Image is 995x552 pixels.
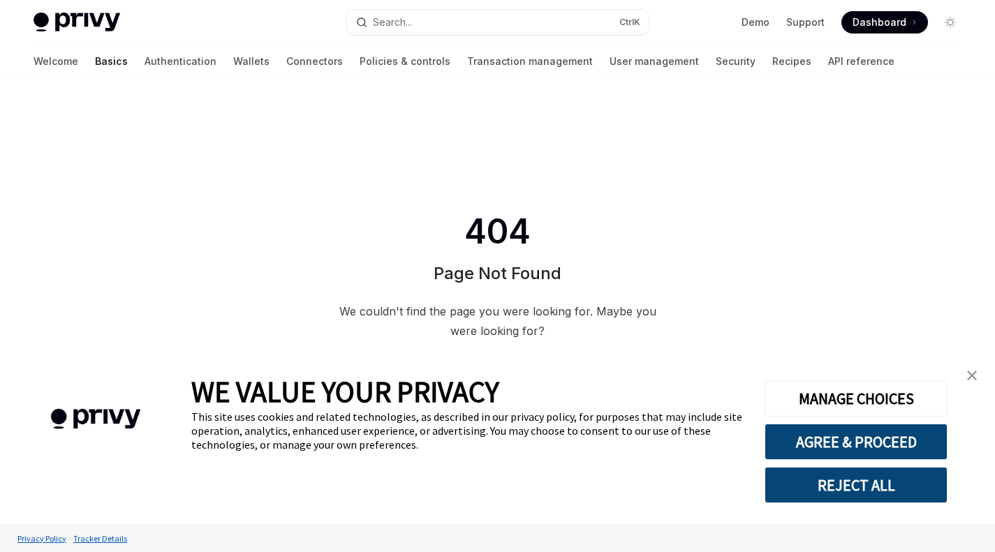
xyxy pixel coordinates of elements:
[786,15,825,29] a: Support
[765,424,948,460] button: AGREE & PROCEED
[145,45,216,78] a: Authentication
[716,45,756,78] a: Security
[21,389,170,449] img: company logo
[34,45,78,78] a: Welcome
[191,410,744,452] div: This site uses cookies and related technologies, as described in our privacy policy, for purposes...
[434,262,561,285] h1: Page Not Found
[286,45,343,78] a: Connectors
[853,15,906,29] span: Dashboard
[360,45,450,78] a: Policies & controls
[373,14,412,31] div: Search...
[742,15,769,29] a: Demo
[828,45,894,78] a: API reference
[967,371,977,380] img: close banner
[34,13,120,32] img: light logo
[191,373,499,410] span: WE VALUE YOUR PRIVACY
[333,301,663,341] div: We couldn't find the page you were looking for. Maybe you were looking for?
[841,11,928,33] a: Dashboard
[772,45,811,78] a: Recipes
[346,10,648,35] button: Open search
[765,380,948,417] button: MANAGE CHOICES
[14,526,70,551] a: Privacy Policy
[233,45,270,78] a: Wallets
[610,45,699,78] a: User management
[619,17,640,28] span: Ctrl K
[765,467,948,503] button: REJECT ALL
[95,45,128,78] a: Basics
[462,212,533,251] span: 404
[939,11,961,33] button: Toggle dark mode
[958,361,986,389] a: close banner
[467,45,593,78] a: Transaction management
[70,526,131,551] a: Tracker Details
